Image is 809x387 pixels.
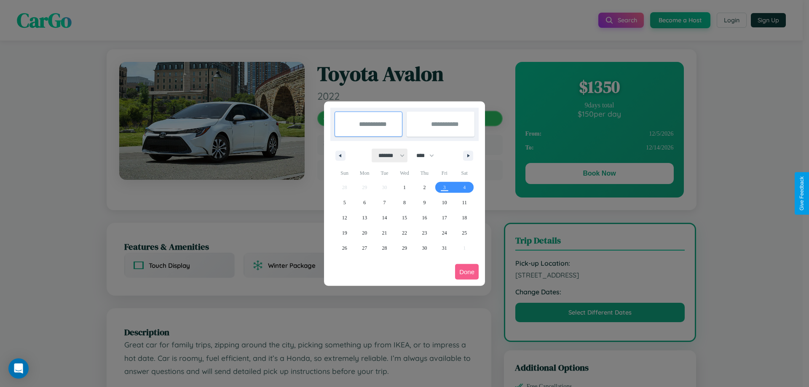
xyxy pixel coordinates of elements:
[375,225,394,240] button: 21
[455,225,474,240] button: 25
[402,210,407,225] span: 15
[442,195,447,210] span: 10
[375,166,394,180] span: Tue
[343,195,346,210] span: 5
[382,240,387,256] span: 28
[342,210,347,225] span: 12
[354,225,374,240] button: 20
[415,166,434,180] span: Thu
[342,225,347,240] span: 19
[455,180,474,195] button: 4
[354,240,374,256] button: 27
[402,240,407,256] span: 29
[434,225,454,240] button: 24
[335,210,354,225] button: 12
[354,210,374,225] button: 13
[434,210,454,225] button: 17
[383,195,386,210] span: 7
[8,358,29,379] div: Open Intercom Messenger
[463,180,466,195] span: 4
[434,166,454,180] span: Fri
[363,195,366,210] span: 6
[335,166,354,180] span: Sun
[382,210,387,225] span: 14
[799,176,805,211] div: Give Feedback
[422,210,427,225] span: 16
[415,195,434,210] button: 9
[455,195,474,210] button: 11
[434,180,454,195] button: 3
[455,210,474,225] button: 18
[394,166,414,180] span: Wed
[415,240,434,256] button: 30
[375,195,394,210] button: 7
[335,195,354,210] button: 5
[455,264,479,280] button: Done
[462,195,467,210] span: 11
[342,240,347,256] span: 26
[394,240,414,256] button: 29
[354,195,374,210] button: 6
[362,225,367,240] span: 20
[394,180,414,195] button: 1
[442,210,447,225] span: 17
[415,180,434,195] button: 2
[354,166,374,180] span: Mon
[394,225,414,240] button: 22
[375,210,394,225] button: 14
[403,180,406,195] span: 1
[335,240,354,256] button: 26
[335,225,354,240] button: 19
[434,240,454,256] button: 31
[423,180,426,195] span: 2
[434,195,454,210] button: 10
[415,225,434,240] button: 23
[422,225,427,240] span: 23
[443,180,446,195] span: 3
[462,210,467,225] span: 18
[422,240,427,256] span: 30
[382,225,387,240] span: 21
[362,240,367,256] span: 27
[362,210,367,225] span: 13
[394,195,414,210] button: 8
[442,240,447,256] span: 31
[455,166,474,180] span: Sat
[442,225,447,240] span: 24
[423,195,426,210] span: 9
[403,195,406,210] span: 8
[402,225,407,240] span: 22
[415,210,434,225] button: 16
[462,225,467,240] span: 25
[375,240,394,256] button: 28
[394,210,414,225] button: 15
